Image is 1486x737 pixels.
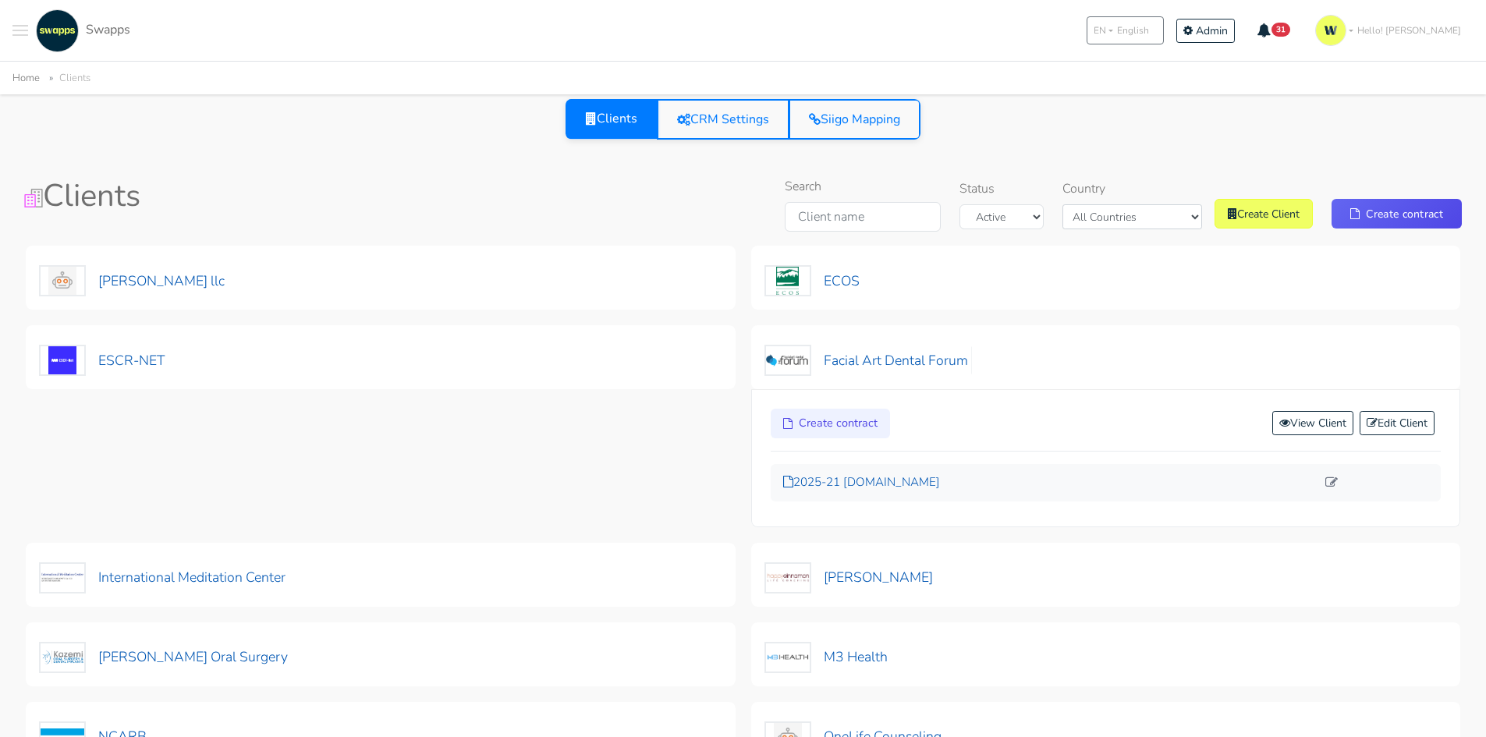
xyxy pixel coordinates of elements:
[764,562,811,593] img: Kathy Jalali
[12,71,40,85] a: Home
[764,641,888,674] button: M3 Health
[24,177,488,214] h1: Clients
[39,345,86,376] img: ESCR-NET
[1315,15,1346,46] img: isotipo-3-3e143c57.png
[764,344,969,377] button: Facial Art Dental Forum
[1196,23,1228,38] span: Admin
[764,562,934,594] button: [PERSON_NAME]
[1176,19,1235,43] a: Admin
[566,98,658,139] a: Clients
[36,9,79,52] img: swapps-linkedin-v2.jpg
[38,344,165,377] button: ESCR-NET
[764,345,811,376] img: Facial Art Dental Forum
[764,265,811,296] img: ECOS
[1087,16,1164,44] button: ENEnglish
[783,473,1317,491] a: 2025-21 [DOMAIN_NAME]
[789,99,920,140] a: Siigo Mapping
[1272,411,1353,435] a: View Client
[38,641,289,674] button: [PERSON_NAME] Oral Surgery
[771,409,890,438] a: Create contract
[43,69,90,87] li: Clients
[1247,17,1301,44] button: 31
[86,21,130,38] span: Swapps
[1332,199,1462,229] a: Create contract
[785,202,941,232] input: Client name
[39,642,86,673] img: Kazemi Oral Surgery
[38,562,286,594] button: International Meditation Center
[785,177,821,196] label: Search
[959,179,995,198] label: Status
[1062,179,1105,198] label: Country
[32,9,130,52] a: Swapps
[39,562,86,593] img: International Meditation Center
[1309,9,1474,52] a: Hello! [PERSON_NAME]
[38,264,225,297] button: [PERSON_NAME] llc
[1357,23,1461,37] span: Hello! [PERSON_NAME]
[1117,23,1149,37] span: English
[566,99,920,140] div: View selector
[39,265,86,296] img: Craig Storti llc
[24,189,43,207] img: Clients Icon
[799,415,878,432] span: Create contract
[1360,411,1435,435] a: Edit Client
[764,642,811,673] img: M3 Health
[764,264,860,297] button: ECOS
[657,99,789,140] a: CRM Settings
[1215,199,1313,229] a: Create Client
[1271,23,1290,37] span: 31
